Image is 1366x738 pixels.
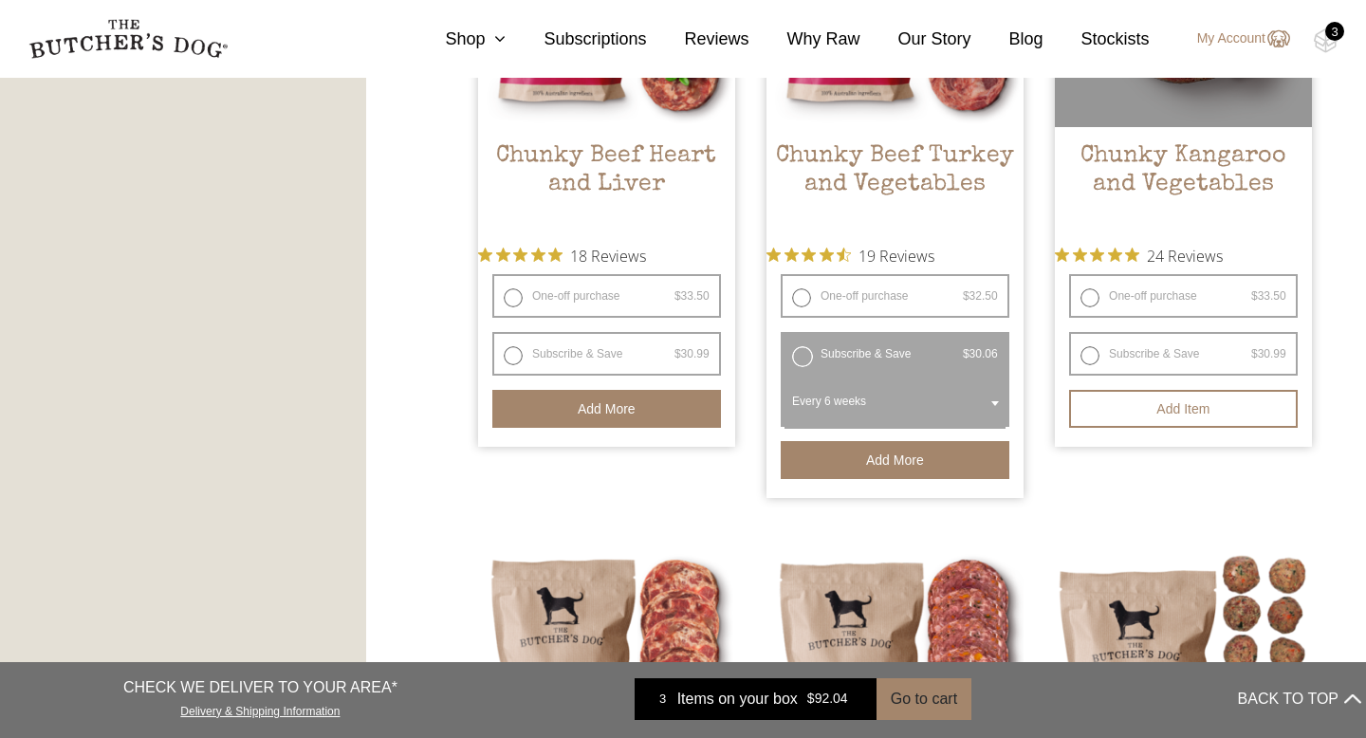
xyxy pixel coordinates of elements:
button: Add item [1069,390,1298,428]
bdi: 32.50 [963,289,998,303]
a: Subscriptions [506,27,646,52]
bdi: 33.50 [674,289,710,303]
img: TBD_Cart-Empty.png [1314,28,1338,53]
bdi: 30.99 [1251,347,1286,360]
h2: Chunky Beef Heart and Liver [478,142,735,231]
span: Every 6 weeks [785,379,1006,423]
a: Delivery & Shipping Information [180,700,340,718]
label: Subscribe & Save [492,332,721,376]
button: Rated 4.7 out of 5 stars from 19 reviews. Jump to reviews. [766,241,934,269]
a: Our Story [860,27,971,52]
span: $ [963,289,969,303]
h2: Chunky Kangaroo and Vegetables [1055,142,1312,231]
span: $ [807,692,815,707]
span: Every 6 weeks [785,379,1006,429]
button: Add more [781,441,1009,479]
button: Rated 4.9 out of 5 stars from 18 reviews. Jump to reviews. [478,241,646,269]
label: Subscribe & Save [781,332,1009,376]
p: CHECK WE DELIVER TO YOUR AREA* [123,676,397,699]
a: Stockists [1043,27,1150,52]
span: 19 Reviews [858,241,934,269]
bdi: 30.06 [963,347,998,360]
div: 3 [1325,22,1344,41]
label: One-off purchase [492,274,721,318]
span: $ [1251,289,1258,303]
button: Go to cart [877,678,971,720]
bdi: 92.04 [807,692,848,707]
bdi: 33.50 [1251,289,1286,303]
span: $ [1251,347,1258,360]
a: Why Raw [749,27,860,52]
span: $ [674,347,681,360]
button: Add more [492,390,721,428]
a: My Account [1178,28,1290,50]
span: 18 Reviews [570,241,646,269]
label: Subscribe & Save [1069,332,1298,376]
a: Blog [971,27,1043,52]
bdi: 30.99 [674,347,710,360]
a: 3 Items on your box $92.04 [635,678,877,720]
label: One-off purchase [1069,274,1298,318]
div: 3 [649,690,677,709]
span: $ [674,289,681,303]
span: $ [963,347,969,360]
button: BACK TO TOP [1238,676,1361,722]
button: Rated 4.8 out of 5 stars from 24 reviews. Jump to reviews. [1055,241,1223,269]
a: Reviews [646,27,748,52]
h2: Chunky Beef Turkey and Vegetables [766,142,1024,231]
label: One-off purchase [781,274,1009,318]
span: Items on your box [677,688,798,710]
span: 24 Reviews [1147,241,1223,269]
a: Shop [407,27,506,52]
